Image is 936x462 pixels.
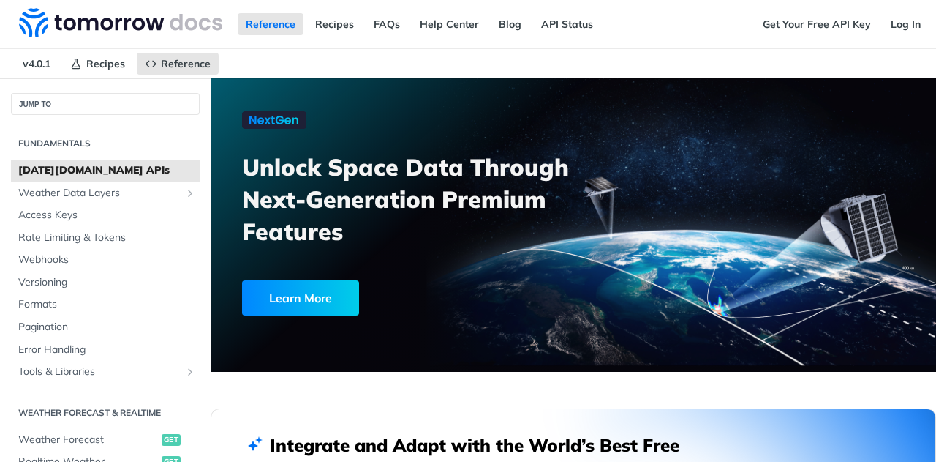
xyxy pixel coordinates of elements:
[184,187,196,199] button: Show subpages for Weather Data Layers
[18,320,196,335] span: Pagination
[18,186,181,201] span: Weather Data Layers
[366,13,408,35] a: FAQs
[242,151,589,247] h3: Unlock Space Data Through Next-Generation Premium Features
[162,434,181,446] span: get
[18,163,196,178] span: [DATE][DOMAIN_NAME] APIs
[86,57,125,70] span: Recipes
[18,297,196,312] span: Formats
[412,13,487,35] a: Help Center
[242,111,306,129] img: NextGen
[18,343,196,357] span: Error Handling
[242,280,359,316] div: Learn More
[11,137,200,150] h2: Fundamentals
[491,13,529,35] a: Blog
[11,93,200,115] button: JUMP TO
[11,406,200,420] h2: Weather Forecast & realtime
[242,280,520,316] a: Learn More
[18,365,181,379] span: Tools & Libraries
[11,361,200,383] a: Tools & LibrariesShow subpages for Tools & Libraries
[11,429,200,451] a: Weather Forecastget
[238,13,303,35] a: Reference
[18,208,196,223] span: Access Keys
[11,249,200,271] a: Webhooks
[307,13,362,35] a: Recipes
[11,182,200,204] a: Weather Data LayersShow subpages for Weather Data Layers
[15,53,58,75] span: v4.0.1
[18,253,196,267] span: Webhooks
[533,13,601,35] a: API Status
[18,231,196,245] span: Rate Limiting & Tokens
[11,272,200,294] a: Versioning
[755,13,879,35] a: Get Your Free API Key
[11,160,200,182] a: [DATE][DOMAIN_NAME] APIs
[11,316,200,338] a: Pagination
[11,204,200,226] a: Access Keys
[161,57,211,70] span: Reference
[137,53,219,75] a: Reference
[11,227,200,249] a: Rate Limiting & Tokens
[18,275,196,290] span: Versioning
[62,53,133,75] a: Recipes
[11,294,200,316] a: Formats
[18,433,158,447] span: Weather Forecast
[19,8,222,37] img: Tomorrow.io Weather API Docs
[11,339,200,361] a: Error Handling
[883,13,929,35] a: Log In
[184,366,196,378] button: Show subpages for Tools & Libraries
